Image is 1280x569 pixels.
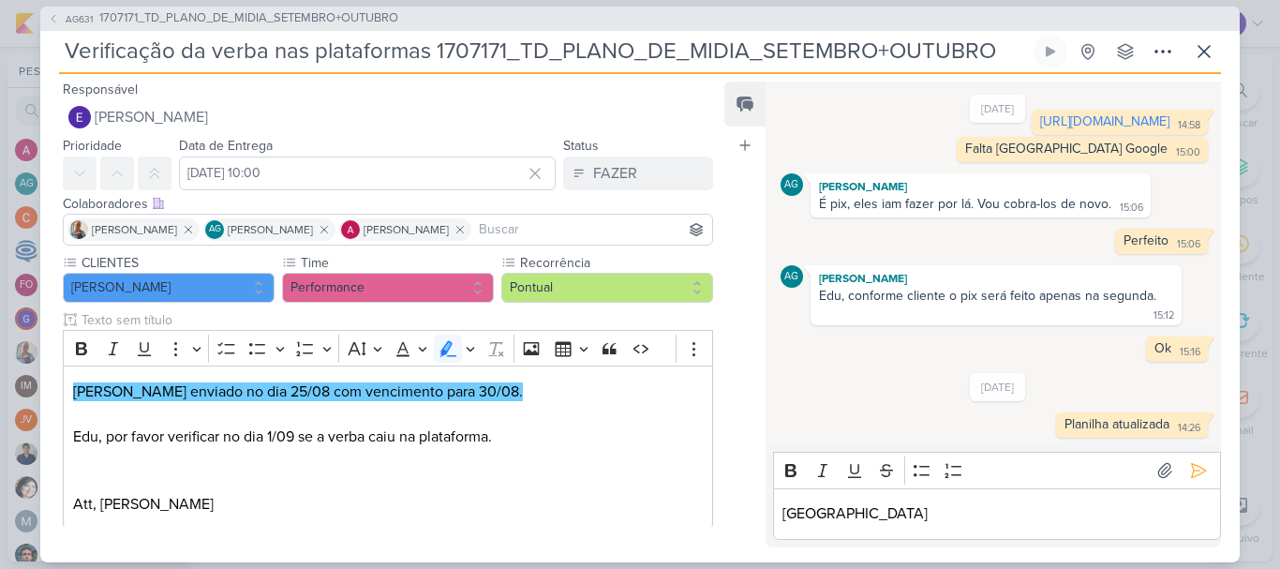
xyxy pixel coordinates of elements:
[73,381,703,448] p: Edu, por favor verificar no dia 1/09 se a verba caiu na plataforma.
[1043,44,1058,59] div: Ligar relógio
[501,273,713,303] button: Pontual
[364,221,449,238] span: [PERSON_NAME]
[593,162,637,185] div: FAZER
[68,106,91,128] img: Eduardo Quaresma
[63,366,713,530] div: Editor editing area: main
[1124,232,1168,248] div: Perfeito
[341,220,360,239] img: Alessandra Gomes
[819,288,1156,304] div: Edu, conforme cliente o pix será feito apenas na segunda.
[563,157,713,190] button: FAZER
[63,100,713,134] button: [PERSON_NAME]
[95,106,208,128] span: [PERSON_NAME]
[1154,340,1171,356] div: Ok
[1153,308,1174,323] div: 15:12
[299,253,494,273] label: Time
[518,253,713,273] label: Recorrência
[69,220,88,239] img: Iara Santos
[1040,113,1169,129] a: [URL][DOMAIN_NAME]
[73,382,523,401] mark: [PERSON_NAME] enviado no dia 25/08 com vencimento para 30/08.
[819,196,1111,212] div: É pix, eles iam fazer por lá. Vou cobra-los de novo.
[80,253,275,273] label: CLIENTES
[1180,345,1200,360] div: 15:16
[92,221,177,238] span: [PERSON_NAME]
[1064,416,1169,432] div: Planilha atualizada
[475,218,708,241] input: Buscar
[773,452,1221,488] div: Editor toolbar
[773,488,1221,540] div: Editor editing area: main
[78,310,713,330] input: Texto sem título
[63,273,275,303] button: [PERSON_NAME]
[781,265,803,288] div: Aline Gimenez Graciano
[63,330,713,367] div: Editor toolbar
[782,502,1211,525] p: [GEOGRAPHIC_DATA]
[63,194,713,214] div: Colaboradores
[228,221,313,238] span: [PERSON_NAME]
[205,220,224,239] div: Aline Gimenez Graciano
[784,180,798,190] p: AG
[179,138,273,154] label: Data de Entrega
[63,138,122,154] label: Prioridade
[59,35,1030,68] input: Kard Sem Título
[965,141,1168,157] div: Falta [GEOGRAPHIC_DATA] Google
[179,157,556,190] input: Select a date
[784,272,798,282] p: AG
[1177,237,1200,252] div: 15:06
[282,273,494,303] button: Performance
[814,177,1147,196] div: [PERSON_NAME]
[1176,145,1200,160] div: 15:00
[1178,421,1200,436] div: 14:26
[781,173,803,196] div: Aline Gimenez Graciano
[1178,118,1200,133] div: 14:58
[563,138,599,154] label: Status
[209,225,221,234] p: AG
[814,269,1178,288] div: [PERSON_NAME]
[63,82,138,97] label: Responsável
[1120,201,1143,216] div: 15:06
[73,493,703,516] p: Att, [PERSON_NAME]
